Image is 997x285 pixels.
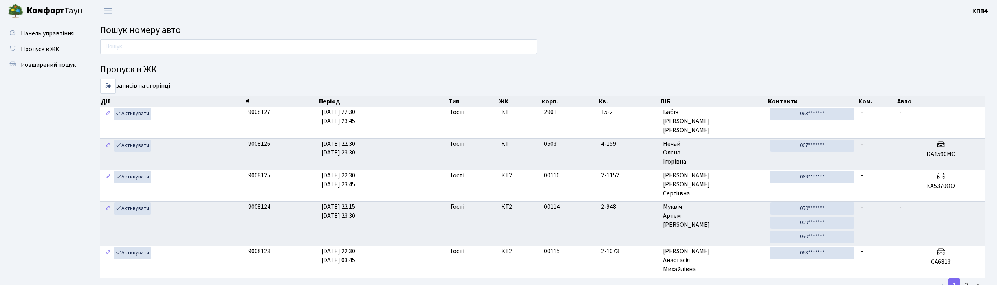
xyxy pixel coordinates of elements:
h4: Пропуск в ЖК [100,64,985,75]
a: Активувати [114,247,151,259]
span: Муквіч Артем [PERSON_NAME] [663,202,764,230]
h5: СА6813 [899,258,982,266]
span: Гості [451,247,464,256]
span: 15-2 [601,108,657,117]
span: 2901 [544,108,557,116]
span: Розширений пошук [21,61,76,69]
span: КТ [501,108,538,117]
span: - [861,202,863,211]
a: Активувати [114,171,151,183]
a: Редагувати [103,202,113,215]
th: Період [318,96,447,107]
span: Гості [451,171,464,180]
span: Пошук номеру авто [100,23,181,37]
input: Пошук [100,39,537,54]
b: КПП4 [972,7,988,15]
span: Панель управління [21,29,74,38]
span: 2-1152 [601,171,657,180]
th: Ком. [858,96,896,107]
a: Редагувати [103,247,113,259]
span: - [861,108,863,116]
th: ПІБ [660,96,767,107]
b: Комфорт [27,4,64,17]
h5: КА5370ОО [899,182,982,190]
a: Редагувати [103,108,113,120]
span: Таун [27,4,82,18]
img: logo.png [8,3,24,19]
span: - [861,140,863,148]
a: Активувати [114,140,151,152]
span: - [899,108,902,116]
span: [DATE] 22:30 [DATE] 03:45 [321,247,355,265]
span: Бабіч [PERSON_NAME] [PERSON_NAME] [663,108,764,135]
span: 2-948 [601,202,657,211]
a: Розширений пошук [4,57,82,73]
a: Панель управління [4,26,82,41]
span: 9008126 [248,140,270,148]
th: корп. [541,96,598,107]
span: 2-1073 [601,247,657,256]
span: КТ2 [501,171,538,180]
th: Контакти [767,96,858,107]
span: 00114 [544,202,560,211]
span: КТ [501,140,538,149]
a: Пропуск в ЖК [4,41,82,57]
th: ЖК [498,96,541,107]
th: Кв. [598,96,660,107]
span: 00115 [544,247,560,256]
span: 00116 [544,171,560,180]
span: 9008123 [248,247,270,256]
a: Редагувати [103,140,113,152]
span: [PERSON_NAME] [PERSON_NAME] Сергіївна [663,171,764,198]
span: 9008127 [248,108,270,116]
a: КПП4 [972,6,988,16]
span: 0503 [544,140,557,148]
span: 4-159 [601,140,657,149]
span: Пропуск в ЖК [21,45,59,53]
a: Редагувати [103,171,113,183]
span: [DATE] 22:30 [DATE] 23:45 [321,108,355,125]
span: - [899,202,902,211]
th: Авто [896,96,986,107]
span: [DATE] 22:30 [DATE] 23:30 [321,140,355,157]
a: Активувати [114,108,151,120]
select: записів на сторінці [100,79,116,94]
span: - [861,247,863,256]
span: КТ2 [501,202,538,211]
span: [DATE] 22:15 [DATE] 23:30 [321,202,355,220]
th: # [245,96,318,107]
span: - [861,171,863,180]
button: Переключити навігацію [98,4,118,17]
span: [PERSON_NAME] Анастасія Михайлівна [663,247,764,274]
label: записів на сторінці [100,79,170,94]
th: Тип [448,96,498,107]
span: КТ2 [501,247,538,256]
span: Нечай Олена Ігорівна [663,140,764,167]
th: Дії [100,96,245,107]
span: 9008124 [248,202,270,211]
span: Гості [451,108,464,117]
h5: КА1590МС [899,151,982,158]
span: Гості [451,140,464,149]
span: Гості [451,202,464,211]
span: 9008125 [248,171,270,180]
a: Активувати [114,202,151,215]
span: [DATE] 22:30 [DATE] 23:45 [321,171,355,189]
